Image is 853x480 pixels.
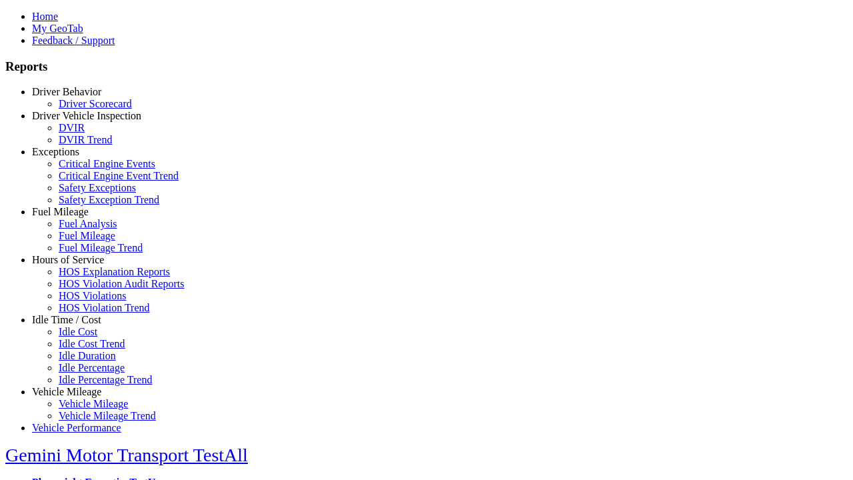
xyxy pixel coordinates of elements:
[59,158,155,169] a: Critical Engine Events
[59,398,128,409] a: Vehicle Mileage
[59,350,116,361] a: Idle Duration
[59,374,152,385] a: Idle Percentage Trend
[32,206,89,217] a: Fuel Mileage
[59,302,150,313] a: HOS Violation Trend
[59,326,97,337] a: Idle Cost
[59,194,159,205] a: Safety Exception Trend
[59,410,156,421] a: Vehicle Mileage Trend
[5,445,248,465] a: Gemini Motor Transport TestAll
[32,314,101,325] a: Idle Time / Cost
[59,182,136,193] a: Safety Exceptions
[59,230,115,241] a: Fuel Mileage
[32,146,79,157] a: Exceptions
[59,218,117,229] a: Fuel Analysis
[59,242,143,253] a: Fuel Mileage Trend
[59,122,85,133] a: DVIR
[59,338,125,349] a: Idle Cost Trend
[59,266,170,277] a: HOS Explanation Reports
[32,23,83,34] a: My GeoTab
[59,134,112,145] a: DVIR Trend
[32,254,104,265] a: Hours of Service
[32,86,101,97] a: Driver Behavior
[32,422,121,433] a: Vehicle Performance
[32,110,141,121] a: Driver Vehicle Inspection
[32,11,58,22] a: Home
[59,170,179,181] a: Critical Engine Event Trend
[32,386,101,397] a: Vehicle Mileage
[59,362,125,373] a: Idle Percentage
[5,59,848,74] h3: Reports
[59,278,185,289] a: HOS Violation Audit Reports
[59,98,132,109] a: Driver Scorecard
[59,290,126,301] a: HOS Violations
[32,35,115,46] a: Feedback / Support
